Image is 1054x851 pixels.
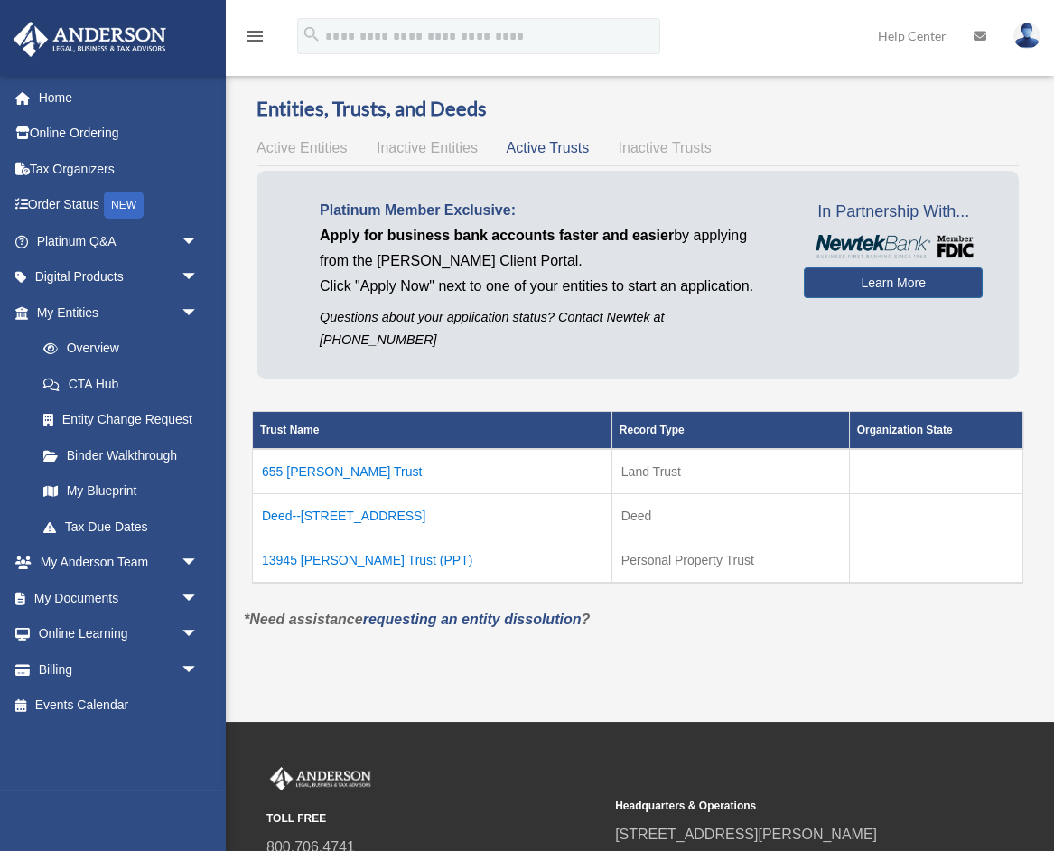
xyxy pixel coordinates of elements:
a: Order StatusNEW [13,187,226,224]
span: Apply for business bank accounts faster and easier [320,228,674,243]
i: search [302,24,322,44]
img: Anderson Advisors Platinum Portal [8,22,172,57]
a: requesting an entity dissolution [363,612,582,627]
span: arrow_drop_down [181,223,217,260]
a: Online Learningarrow_drop_down [13,616,226,652]
a: CTA Hub [25,366,217,402]
span: Active Trusts [507,140,590,155]
th: Record Type [611,412,849,450]
td: Personal Property Trust [611,538,849,584]
span: arrow_drop_down [181,651,217,688]
h3: Entities, Trusts, and Deeds [257,95,1019,123]
img: NewtekBankLogoSM.png [813,235,974,258]
a: Tax Due Dates [25,509,217,545]
small: TOLL FREE [266,809,602,828]
span: arrow_drop_down [181,545,217,582]
td: Land Trust [611,449,849,494]
span: arrow_drop_down [181,295,217,332]
span: Active Entities [257,140,347,155]
p: Click "Apply Now" next to one of your entities to start an application. [320,274,777,299]
a: Platinum Q&Aarrow_drop_down [13,223,226,259]
p: Platinum Member Exclusive: [320,198,777,223]
span: arrow_drop_down [181,616,217,653]
a: Events Calendar [13,687,226,724]
a: Binder Walkthrough [25,437,217,473]
a: Online Ordering [13,116,226,152]
th: Trust Name [253,412,612,450]
a: Digital Productsarrow_drop_down [13,259,226,295]
i: menu [244,25,266,47]
span: In Partnership With... [804,198,983,227]
small: Headquarters & Operations [615,797,951,816]
a: Overview [25,331,208,367]
a: [STREET_ADDRESS][PERSON_NAME] [615,827,877,842]
a: Tax Organizers [13,151,226,187]
a: My Blueprint [25,473,217,510]
a: My Entitiesarrow_drop_down [13,295,217,331]
a: My Anderson Teamarrow_drop_down [13,545,226,581]
img: Anderson Advisors Platinum Portal [266,767,375,790]
span: Inactive Trusts [619,140,712,155]
em: *Need assistance ? [244,612,590,627]
a: Billingarrow_drop_down [13,651,226,687]
span: arrow_drop_down [181,580,217,617]
a: menu [244,32,266,47]
td: 655 [PERSON_NAME] Trust [253,449,612,494]
a: Learn More [804,267,983,298]
span: arrow_drop_down [181,259,217,296]
img: User Pic [1013,23,1040,49]
a: Home [13,79,226,116]
td: 13945 [PERSON_NAME] Trust (PPT) [253,538,612,584]
th: Organization State [849,412,1022,450]
div: NEW [104,192,144,219]
td: Deed [611,494,849,538]
a: Entity Change Request [25,402,217,438]
td: Deed--[STREET_ADDRESS] [253,494,612,538]
span: Inactive Entities [377,140,478,155]
p: Questions about your application status? Contact Newtek at [PHONE_NUMBER] [320,306,777,351]
p: by applying from the [PERSON_NAME] Client Portal. [320,223,777,274]
a: My Documentsarrow_drop_down [13,580,226,616]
